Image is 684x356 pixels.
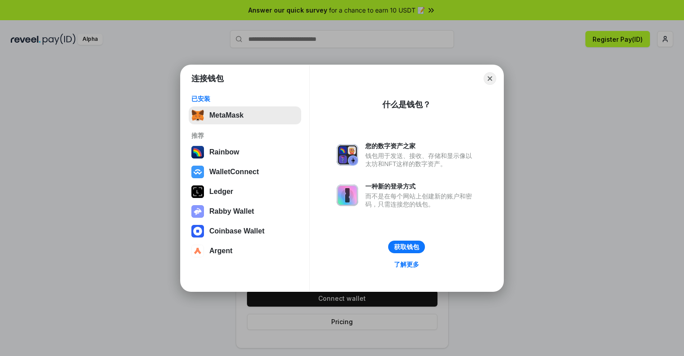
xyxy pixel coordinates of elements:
img: svg+xml,%3Csvg%20xmlns%3D%22http%3A%2F%2Fwww.w3.org%2F2000%2Fsvg%22%20fill%3D%22none%22%20viewBox... [337,144,358,166]
button: 获取钱包 [388,241,425,253]
div: Rainbow [209,148,239,156]
div: 您的数字资产之家 [365,142,476,150]
img: svg+xml,%3Csvg%20xmlns%3D%22http%3A%2F%2Fwww.w3.org%2F2000%2Fsvg%22%20fill%3D%22none%22%20viewBox... [337,185,358,206]
button: Ledger [189,183,301,201]
div: 一种新的登录方式 [365,182,476,190]
img: svg+xml,%3Csvg%20xmlns%3D%22http%3A%2F%2Fwww.w3.org%2F2000%2Fsvg%22%20fill%3D%22none%22%20viewBox... [191,205,204,218]
div: 推荐 [191,132,299,140]
div: Coinbase Wallet [209,227,264,235]
div: 已安装 [191,95,299,103]
img: svg+xml,%3Csvg%20width%3D%2228%22%20height%3D%2228%22%20viewBox%3D%220%200%2028%2028%22%20fill%3D... [191,225,204,237]
div: WalletConnect [209,168,259,176]
div: 而不是在每个网站上创建新的账户和密码，只需连接您的钱包。 [365,192,476,208]
div: 了解更多 [394,260,419,268]
button: Close [484,72,496,85]
div: Ledger [209,188,233,196]
div: 钱包用于发送、接收、存储和显示像以太坊和NFT这样的数字资产。 [365,152,476,168]
h1: 连接钱包 [191,73,224,84]
button: WalletConnect [189,163,301,181]
button: Rabby Wallet [189,202,301,220]
img: svg+xml,%3Csvg%20width%3D%22120%22%20height%3D%22120%22%20viewBox%3D%220%200%20120%20120%22%20fil... [191,146,204,158]
button: Argent [189,242,301,260]
div: Argent [209,247,233,255]
img: svg+xml,%3Csvg%20fill%3D%22none%22%20height%3D%2233%22%20viewBox%3D%220%200%2035%2033%22%20width%... [191,109,204,122]
button: Coinbase Wallet [189,222,301,240]
div: 获取钱包 [394,243,419,251]
div: 什么是钱包？ [382,99,431,110]
img: svg+xml,%3Csvg%20xmlns%3D%22http%3A%2F%2Fwww.w3.org%2F2000%2Fsvg%22%20width%3D%2228%22%20height%3... [191,185,204,198]
div: MetaMask [209,111,243,119]
a: 了解更多 [389,259,424,270]
button: MetaMask [189,106,301,124]
button: Rainbow [189,143,301,161]
div: Rabby Wallet [209,207,254,215]
img: svg+xml,%3Csvg%20width%3D%2228%22%20height%3D%2228%22%20viewBox%3D%220%200%2028%2028%22%20fill%3D... [191,245,204,257]
img: svg+xml,%3Csvg%20width%3D%2228%22%20height%3D%2228%22%20viewBox%3D%220%200%2028%2028%22%20fill%3D... [191,166,204,178]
